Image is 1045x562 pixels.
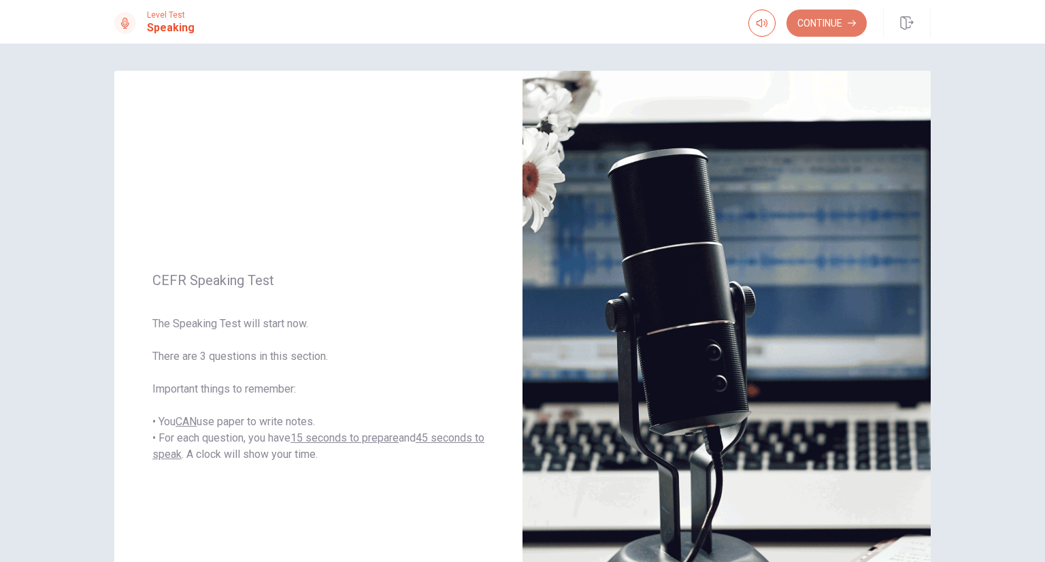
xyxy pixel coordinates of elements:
[147,20,195,36] h1: Speaking
[786,10,867,37] button: Continue
[291,431,399,444] u: 15 seconds to prepare
[176,415,197,428] u: CAN
[152,316,484,463] span: The Speaking Test will start now. There are 3 questions in this section. Important things to reme...
[152,272,484,288] span: CEFR Speaking Test
[147,10,195,20] span: Level Test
